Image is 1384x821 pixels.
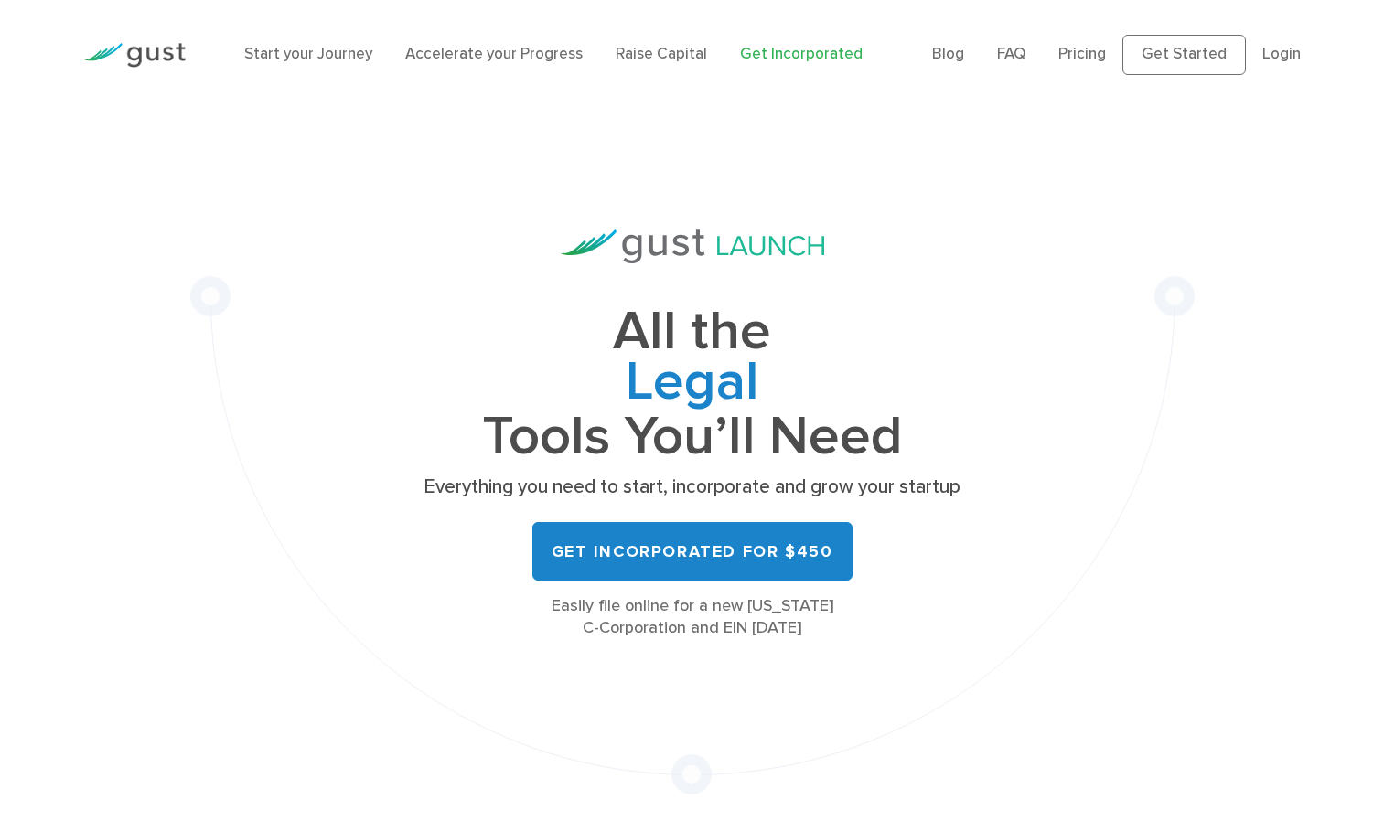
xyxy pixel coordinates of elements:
[1058,45,1106,63] a: Pricing
[932,45,964,63] a: Blog
[418,595,967,639] div: Easily file online for a new [US_STATE] C-Corporation and EIN [DATE]
[418,357,967,412] span: Legal
[561,229,824,263] img: Gust Launch Logo
[418,307,967,462] h1: All the Tools You’ll Need
[405,45,583,63] a: Accelerate your Progress
[616,45,707,63] a: Raise Capital
[83,43,186,68] img: Gust Logo
[244,45,372,63] a: Start your Journey
[740,45,863,63] a: Get Incorporated
[532,522,853,581] a: Get Incorporated for $450
[1122,35,1246,75] a: Get Started
[1262,45,1301,63] a: Login
[418,474,967,500] p: Everything you need to start, incorporate and grow your startup
[997,45,1025,63] a: FAQ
